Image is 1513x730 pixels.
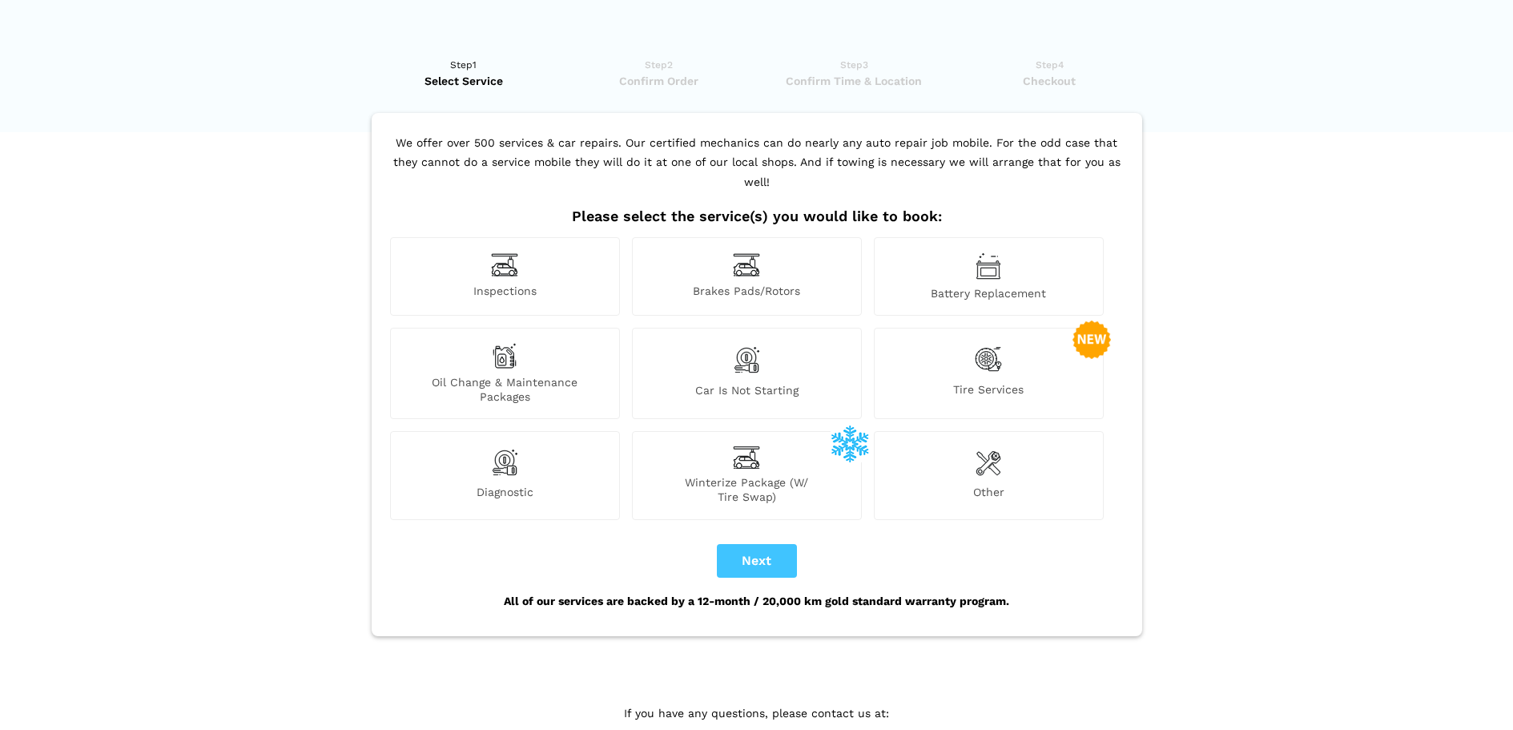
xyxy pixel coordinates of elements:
a: Step1 [372,57,557,89]
span: Oil Change & Maintenance Packages [391,375,619,404]
span: Winterize Package (W/ Tire Swap) [633,475,861,504]
p: If you have any questions, please contact us at: [505,704,1009,722]
span: Brakes Pads/Rotors [633,284,861,300]
span: Car is not starting [633,383,861,404]
div: All of our services are backed by a 12-month / 20,000 km gold standard warranty program. [386,578,1128,624]
a: Step2 [566,57,751,89]
span: Battery Replacement [875,286,1103,300]
a: Step3 [762,57,947,89]
span: Diagnostic [391,485,619,504]
span: Inspections [391,284,619,300]
button: Next [717,544,797,578]
p: We offer over 500 services & car repairs. Our certified mechanics can do nearly any auto repair j... [386,133,1128,208]
span: Confirm Order [566,73,751,89]
span: Confirm Time & Location [762,73,947,89]
img: winterize-icon_1.png [831,424,869,462]
img: new-badge-2-48.png [1072,321,1111,359]
a: Step4 [957,57,1142,89]
h2: Please select the service(s) you would like to book: [386,208,1128,225]
span: Checkout [957,73,1142,89]
span: Select Service [372,73,557,89]
span: Other [875,485,1103,504]
span: Tire Services [875,382,1103,404]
